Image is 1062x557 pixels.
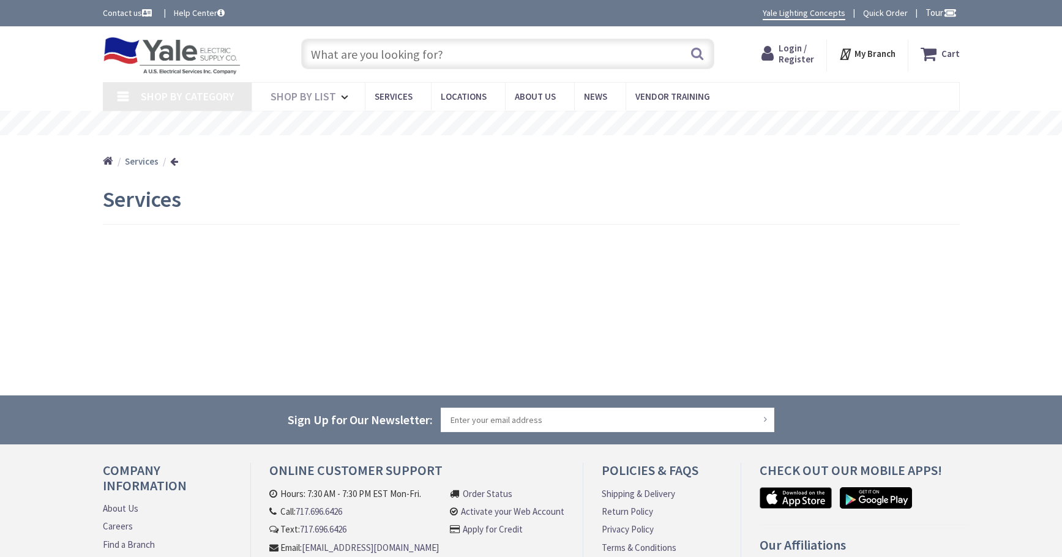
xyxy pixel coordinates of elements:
a: Apply for Credit [463,523,523,536]
a: About Us [103,502,138,515]
li: Hours: 7:30 AM - 7:30 PM EST Mon-Fri. [269,487,439,500]
a: 717.696.6426 [296,505,342,518]
a: Return Policy [602,505,653,518]
h4: Policies & FAQs [602,463,722,487]
h4: Online Customer Support [269,463,564,487]
a: [EMAIL_ADDRESS][DOMAIN_NAME] [302,541,439,554]
span: Shop By Category [141,89,234,103]
a: Shipping & Delivery [602,487,675,500]
li: Call: [269,505,439,518]
li: Text: [269,523,439,536]
strong: My Branch [854,48,896,59]
div: My Branch [839,43,896,65]
a: Privacy Policy [602,523,654,536]
span: Vendor Training [635,91,710,102]
img: Yale Electric Supply Co. [103,37,241,75]
span: Services [375,91,413,102]
span: Tour [926,7,957,18]
a: Terms & Conditions [602,541,676,554]
span: Shop By List [271,89,336,103]
li: Email: [269,541,439,554]
a: Cart [921,43,960,65]
strong: Cart [941,43,960,65]
h4: Company Information [103,463,232,501]
a: Quick Order [863,7,908,19]
a: Help Center [174,7,225,19]
a: Contact us [103,7,154,19]
span: News [584,91,607,102]
span: Sign Up for Our Newsletter: [288,412,433,427]
input: What are you looking for? [301,39,714,69]
input: Enter your email address [441,408,775,432]
span: Services [103,185,181,213]
span: Locations [441,91,487,102]
span: About Us [515,91,556,102]
a: Login / Register [761,43,814,65]
a: 717.696.6426 [300,523,346,536]
a: Find a Branch [103,538,155,551]
a: Careers [103,520,133,533]
a: Activate your Web Account [461,505,564,518]
strong: Services [125,155,159,167]
span: Login / Register [779,42,814,65]
h4: Check out Our Mobile Apps! [760,463,969,487]
a: Yale Lighting Concepts [763,7,845,20]
a: Order Status [463,487,512,500]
